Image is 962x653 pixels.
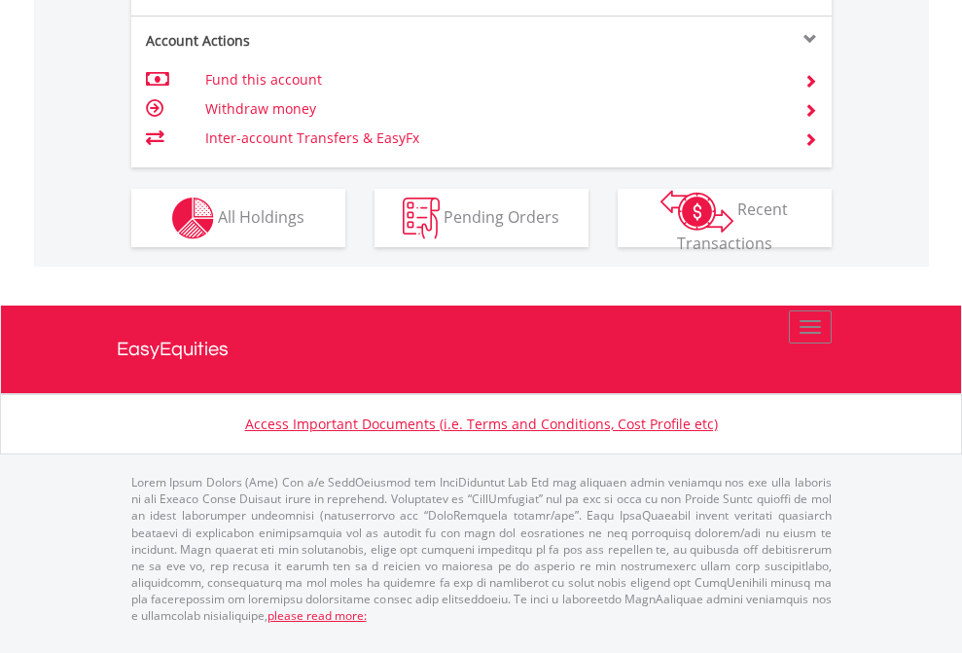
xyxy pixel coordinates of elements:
[117,306,846,393] a: EasyEquities
[374,189,588,247] button: Pending Orders
[131,31,481,51] div: Account Actions
[205,124,780,153] td: Inter-account Transfers & EasyFx
[131,189,345,247] button: All Holdings
[660,190,733,233] img: transactions-zar-wht.png
[218,205,304,227] span: All Holdings
[403,198,440,239] img: pending_instructions-wht.png
[205,94,780,124] td: Withdraw money
[245,415,718,433] a: Access Important Documents (i.e. Terms and Conditions, Cost Profile etc)
[172,198,214,239] img: holdings-wht.png
[444,205,559,227] span: Pending Orders
[618,189,832,247] button: Recent Transactions
[267,607,367,624] a: please read more:
[131,474,832,624] p: Lorem Ipsum Dolors (Ame) Con a/e SeddOeiusmod tem InciDiduntut Lab Etd mag aliquaen admin veniamq...
[205,65,780,94] td: Fund this account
